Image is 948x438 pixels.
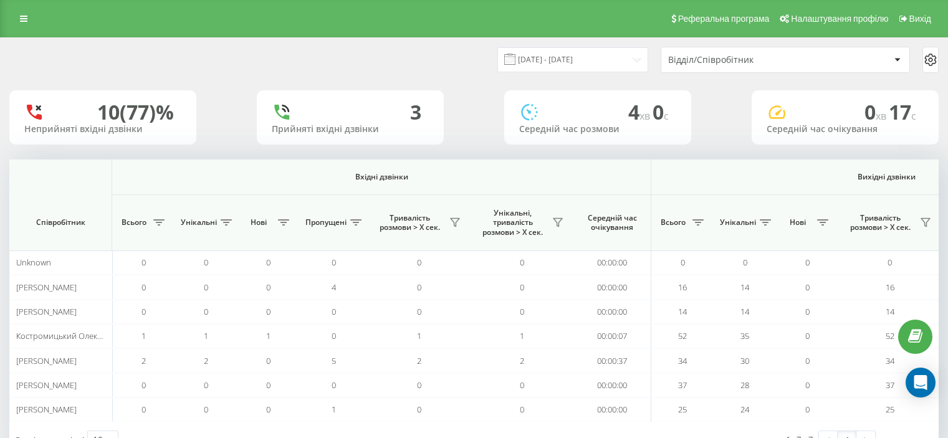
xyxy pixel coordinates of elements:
span: 0 [520,379,524,391]
span: 16 [886,282,894,293]
span: Середній час очікування [583,213,641,232]
span: 0 [204,379,208,391]
span: 0 [204,306,208,317]
span: 0 [805,282,810,293]
span: 0 [141,306,146,317]
span: 1 [520,330,524,341]
div: Прийняті вхідні дзвінки [272,124,429,135]
span: 0 [417,257,421,268]
span: 0 [266,355,271,366]
span: 0 [417,306,421,317]
span: Вхідні дзвінки [145,172,618,182]
span: Пропущені [305,217,347,227]
span: Вихід [909,14,931,24]
td: 00:00:00 [573,250,651,275]
span: 0 [417,379,421,391]
td: 00:00:00 [573,373,651,398]
div: Середній час розмови [519,124,676,135]
span: Костромицький Олександр [16,330,120,341]
span: 16 [678,282,687,293]
span: 0 [141,379,146,391]
span: 1 [266,330,271,341]
span: 34 [886,355,894,366]
span: 30 [740,355,749,366]
span: 14 [740,282,749,293]
span: Нові [243,217,274,227]
span: 0 [204,282,208,293]
span: 0 [332,330,336,341]
div: Відділ/Співробітник [668,55,817,65]
span: 2 [141,355,146,366]
span: 2 [520,355,524,366]
span: 0 [520,404,524,415]
span: 2 [204,355,208,366]
span: 0 [266,257,271,268]
span: 1 [141,330,146,341]
span: Реферальна програма [678,14,770,24]
span: 0 [204,257,208,268]
span: 0 [864,98,889,125]
span: Тривалість розмови > Х сек. [374,213,446,232]
span: 0 [332,306,336,317]
span: 0 [266,404,271,415]
span: 0 [653,98,669,125]
span: Нові [782,217,813,227]
span: 14 [886,306,894,317]
td: 00:00:00 [573,398,651,422]
span: хв [639,109,653,123]
span: 0 [520,257,524,268]
span: 0 [417,282,421,293]
span: [PERSON_NAME] [16,379,77,391]
span: 52 [886,330,894,341]
span: [PERSON_NAME] [16,404,77,415]
span: [PERSON_NAME] [16,306,77,317]
span: 0 [141,404,146,415]
span: 0 [805,404,810,415]
span: 35 [740,330,749,341]
span: 0 [266,306,271,317]
span: 4 [332,282,336,293]
span: 24 [740,404,749,415]
span: [PERSON_NAME] [16,355,77,366]
span: 0 [417,404,421,415]
span: 0 [743,257,747,268]
span: 0 [204,404,208,415]
span: 1 [332,404,336,415]
span: 4 [628,98,653,125]
span: 0 [805,330,810,341]
td: 00:00:00 [573,300,651,324]
span: 25 [678,404,687,415]
td: 00:00:07 [573,324,651,348]
span: 52 [678,330,687,341]
span: 0 [266,282,271,293]
span: Тривалість розмови > Х сек. [845,213,916,232]
span: 0 [520,282,524,293]
span: Унікальні [720,217,756,227]
span: Співробітник [20,217,101,227]
span: хв [876,109,889,123]
span: 0 [681,257,685,268]
span: c [911,109,916,123]
span: 2 [417,355,421,366]
span: Унікальні, тривалість розмови > Х сек. [477,208,548,237]
span: 0 [520,306,524,317]
span: [PERSON_NAME] [16,282,77,293]
span: 0 [332,257,336,268]
span: 25 [886,404,894,415]
span: 0 [332,379,336,391]
span: 0 [266,379,271,391]
span: 14 [678,306,687,317]
span: c [664,109,669,123]
span: 14 [740,306,749,317]
span: 0 [805,306,810,317]
div: 3 [410,100,421,124]
span: Налаштування профілю [791,14,888,24]
span: 0 [805,355,810,366]
span: 1 [417,330,421,341]
span: 1 [204,330,208,341]
span: Всього [118,217,150,227]
span: Unknown [16,257,51,268]
span: Унікальні [181,217,217,227]
div: Середній час очікування [767,124,924,135]
span: 34 [678,355,687,366]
